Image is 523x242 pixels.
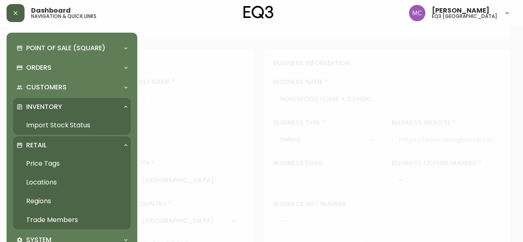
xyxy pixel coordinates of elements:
[13,173,131,192] a: Locations
[26,44,105,53] p: Point of Sale (Square)
[31,7,71,14] span: Dashboard
[26,102,62,111] p: Inventory
[13,78,131,96] div: Customers
[13,211,131,229] a: Trade Members
[244,6,274,19] img: logo
[13,59,131,77] div: Orders
[432,14,497,19] h5: eq3 [GEOGRAPHIC_DATA]
[409,5,425,21] img: 6dbdb61c5655a9a555815750a11666cc
[13,39,131,57] div: Point of Sale (Square)
[13,98,131,116] div: Inventory
[13,116,131,135] a: Import Stock Status
[13,154,131,173] a: Price Tags
[26,63,51,72] p: Orders
[26,141,47,150] p: Retail
[31,14,96,19] h5: navigation & quick links
[26,83,67,92] p: Customers
[13,192,131,211] a: Regions
[13,136,131,154] div: Retail
[432,7,489,14] span: [PERSON_NAME]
